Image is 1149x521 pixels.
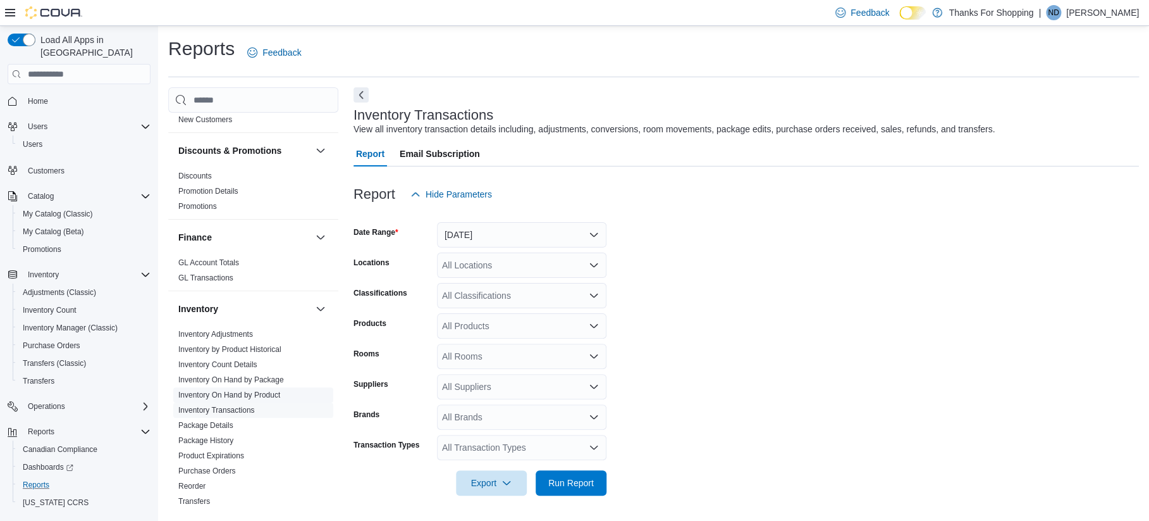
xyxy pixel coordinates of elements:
a: Reorder [178,482,206,491]
span: Purchase Orders [178,466,236,476]
span: Promotion Details [178,186,238,196]
span: Operations [23,399,151,414]
button: Reports [3,423,156,441]
label: Rooms [353,349,379,359]
a: Dashboards [13,458,156,476]
h3: Report [353,187,395,202]
span: Home [28,96,48,106]
span: GL Transactions [178,273,233,283]
span: Dashboards [18,460,151,475]
a: Feedback [242,40,306,65]
a: Transfers [18,373,59,389]
a: [US_STATE] CCRS [18,495,94,510]
button: Inventory [23,267,64,282]
div: Finance [168,255,338,291]
button: [US_STATE] CCRS [13,494,156,512]
div: Nikki Dusyk [1046,5,1061,20]
span: Canadian Compliance [18,442,151,457]
span: Inventory Manager (Classic) [18,320,151,336]
a: Inventory Count Details [178,360,257,369]
span: Inventory Manager (Classic) [23,323,118,333]
a: Product Expirations [178,451,244,460]
a: My Catalog (Classic) [18,206,98,222]
span: Users [18,137,151,152]
button: Inventory Manager (Classic) [13,319,156,337]
span: GL Account Totals [178,258,239,268]
span: Operations [28,401,65,411]
button: Next [353,87,369,103]
button: Open list of options [589,291,599,301]
div: Discounts & Promotions [168,168,338,219]
label: Suppliers [353,379,388,389]
a: GL Transactions [178,273,233,282]
span: Discounts [178,171,212,181]
button: Catalog [3,187,156,205]
button: Finance [313,230,328,245]
button: Canadian Compliance [13,441,156,458]
span: Product Expirations [178,451,244,461]
a: Inventory Manager (Classic) [18,320,123,336]
span: My Catalog (Classic) [18,206,151,222]
a: Adjustments (Classic) [18,285,101,300]
span: Reorder [178,481,206,491]
a: New Customers [178,115,232,124]
button: Operations [3,398,156,415]
span: Inventory Count [23,305,77,315]
h3: Inventory Transactions [353,108,493,123]
button: Users [23,119,52,134]
button: Catalog [23,189,59,204]
span: Report [356,141,384,166]
span: Adjustments (Classic) [18,285,151,300]
span: Reports [28,427,54,437]
button: Open list of options [589,443,599,453]
span: Inventory Count Details [178,360,257,370]
span: Inventory Adjustments [178,329,253,339]
a: Inventory On Hand by Product [178,391,280,399]
button: Transfers [13,372,156,390]
h3: Finance [178,231,212,244]
a: Package Details [178,421,233,430]
button: Open list of options [589,412,599,422]
span: Adjustments (Classic) [23,287,96,298]
a: Reports [18,477,54,493]
span: Inventory by Product Historical [178,344,281,355]
a: Inventory by Product Historical [178,345,281,354]
button: Reports [23,424,59,439]
span: My Catalog (Beta) [23,227,84,237]
span: Promotions [18,242,151,257]
p: [PERSON_NAME] [1066,5,1139,20]
span: Reports [18,477,151,493]
button: Transfers (Classic) [13,355,156,372]
span: Inventory Transactions [178,405,255,415]
span: Export [464,470,519,496]
span: Catalog [23,189,151,204]
span: Feedback [262,46,301,59]
p: Thanks For Shopping [949,5,1033,20]
a: Inventory On Hand by Package [178,375,284,384]
label: Classifications [353,288,407,298]
input: Dark Mode [899,6,926,20]
span: ND [1048,5,1059,20]
label: Products [353,318,386,329]
span: New Customers [178,115,232,125]
img: Cova [25,6,82,19]
span: My Catalog (Classic) [23,209,93,219]
button: Open list of options [589,351,599,361]
span: Users [28,122,47,132]
a: GL Account Totals [178,258,239,267]
a: Promotions [178,202,217,211]
label: Locations [353,258,390,268]
span: Transfers (Classic) [18,356,151,371]
button: Users [3,118,156,135]
span: Users [23,119,151,134]
span: Transfers [178,496,210,506]
span: Inventory [28,270,59,280]
span: Catalog [28,191,54,201]
span: Home [23,93,151,109]
span: Package Details [178,420,233,430]
span: Package History [178,436,233,446]
button: Finance [178,231,310,244]
button: Customers [3,161,156,179]
a: Purchase Orders [18,338,85,353]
